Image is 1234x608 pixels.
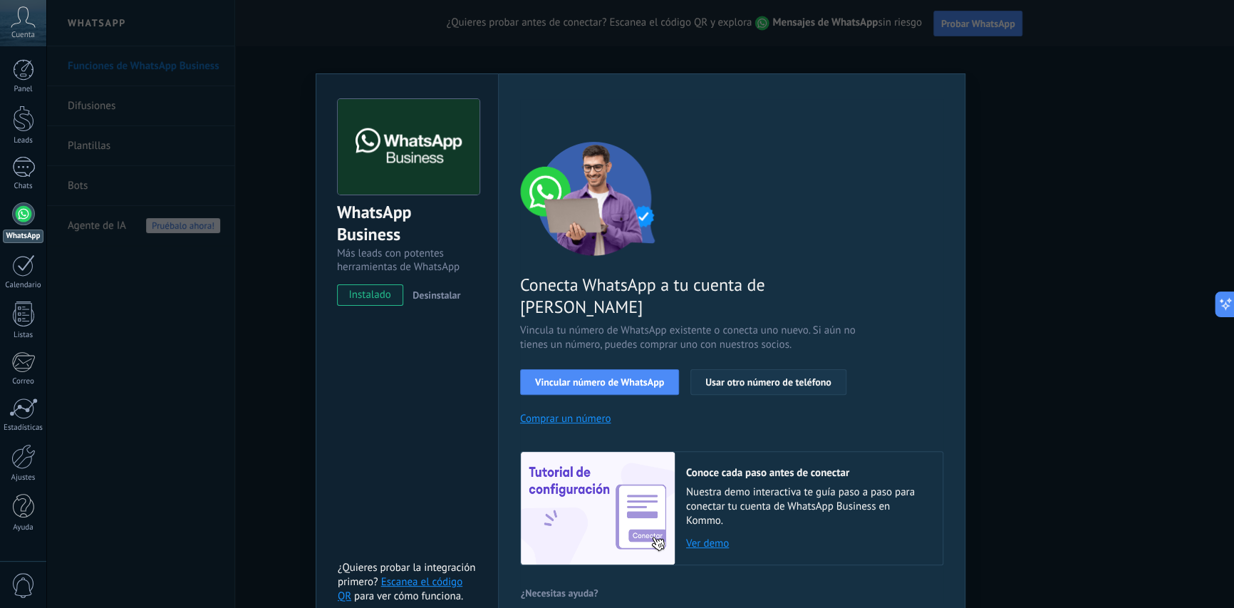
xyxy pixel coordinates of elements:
span: para ver cómo funciona. [354,589,463,603]
div: Leads [3,136,44,145]
button: Comprar un número [520,412,611,426]
span: Usar otro número de teléfono [705,377,831,387]
div: WhatsApp Business [337,201,477,247]
button: ¿Necesitas ayuda? [520,582,599,604]
button: Vincular número de WhatsApp [520,369,679,395]
span: Vincular número de WhatsApp [535,377,664,387]
a: Ver demo [686,537,928,550]
div: Más leads con potentes herramientas de WhatsApp [337,247,477,274]
h2: Conoce cada paso antes de conectar [686,466,928,480]
div: Ajustes [3,473,44,483]
span: Vincula tu número de WhatsApp existente o conecta uno nuevo. Si aún no tienes un número, puedes c... [520,324,859,352]
div: Correo [3,377,44,386]
a: Escanea el código QR [338,575,462,603]
div: WhatsApp [3,230,43,243]
span: ¿Quieres probar la integración primero? [338,561,476,589]
button: Desinstalar [407,284,460,306]
span: Desinstalar [413,289,460,302]
div: Ayuda [3,523,44,532]
span: ¿Necesitas ayuda? [521,588,598,598]
div: Chats [3,182,44,191]
span: Cuenta [11,31,35,40]
div: Listas [3,331,44,340]
div: Estadísticas [3,423,44,433]
div: Panel [3,85,44,94]
div: Calendario [3,281,44,290]
img: connect number [520,142,670,256]
span: instalado [338,284,403,306]
img: logo_main.png [338,99,479,195]
span: Conecta WhatsApp a tu cuenta de [PERSON_NAME] [520,274,859,318]
button: Usar otro número de teléfono [690,369,846,395]
span: Nuestra demo interactiva te guía paso a paso para conectar tu cuenta de WhatsApp Business en Kommo. [686,485,928,528]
